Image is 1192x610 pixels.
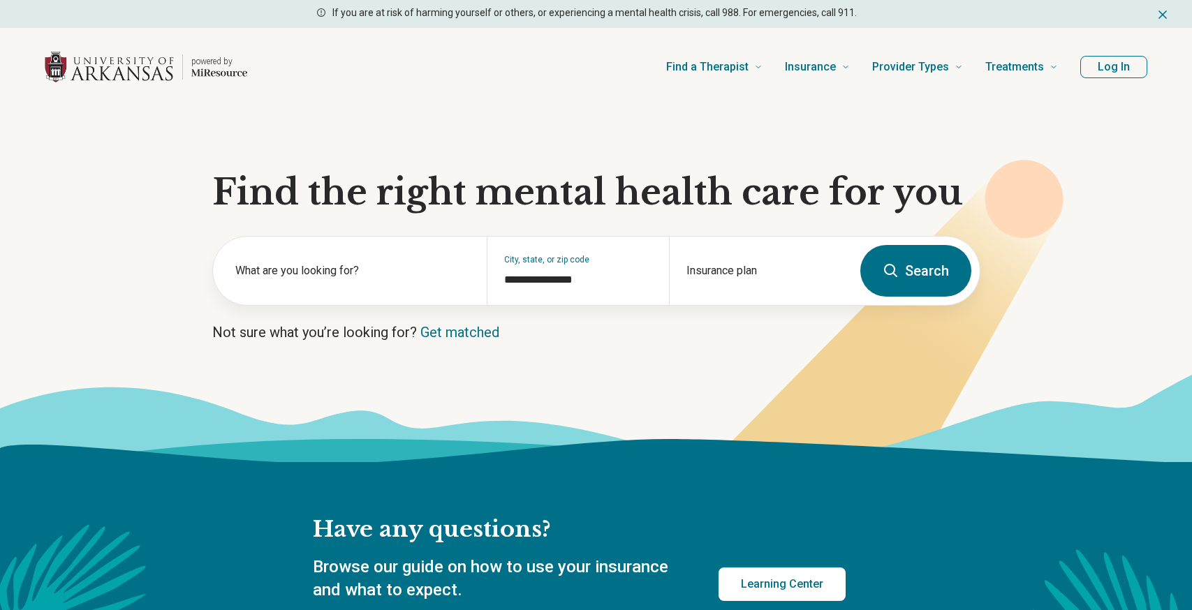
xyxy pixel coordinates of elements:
button: Dismiss [1156,6,1170,22]
p: powered by [191,56,247,67]
span: Find a Therapist [666,57,749,77]
a: Provider Types [872,39,963,95]
h2: Have any questions? [313,515,846,544]
button: Search [860,245,971,297]
a: Insurance [785,39,850,95]
a: Find a Therapist [666,39,763,95]
h1: Find the right mental health care for you [212,172,980,214]
label: What are you looking for? [235,262,470,279]
a: Learning Center [719,567,846,601]
span: Treatments [985,57,1044,77]
button: Log In [1080,56,1147,78]
p: Browse our guide on how to use your insurance and what to expect. [313,556,685,602]
p: Not sure what you’re looking for? [212,322,980,342]
a: Treatments [985,39,1058,95]
span: Provider Types [872,57,949,77]
a: Home page [45,45,247,89]
a: Get matched [420,324,499,341]
p: If you are at risk of harming yourself or others, or experiencing a mental health crisis, call 98... [332,6,857,20]
span: Insurance [785,57,836,77]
